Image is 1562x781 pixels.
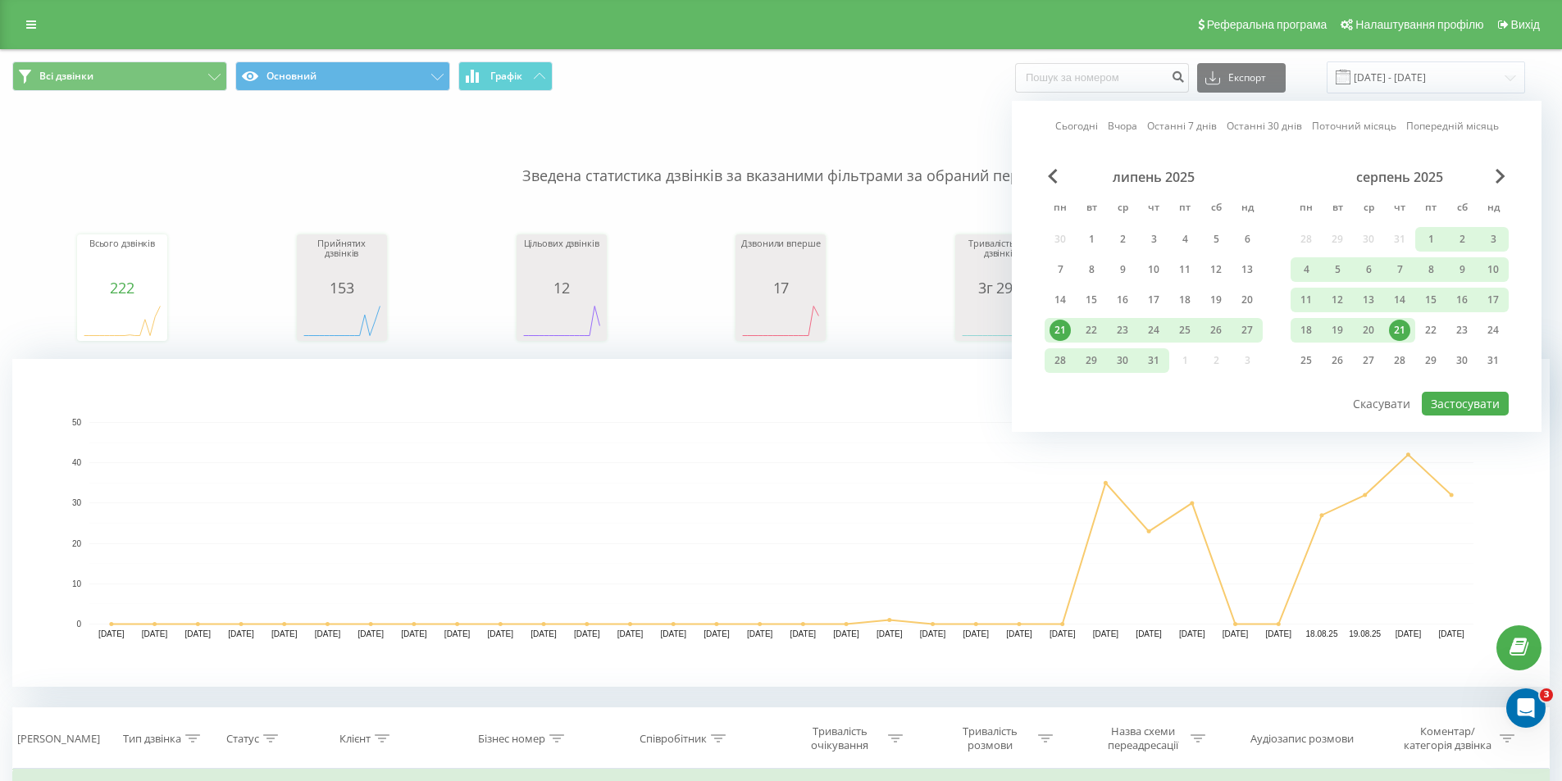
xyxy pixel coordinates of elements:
[740,238,822,279] div: Дзвонили вперше
[1048,197,1072,221] abbr: понеділок
[1138,288,1169,312] div: чт 17 лип 2025 р.
[1048,169,1058,184] span: Previous Month
[490,70,522,82] span: Графік
[1197,63,1286,93] button: Експорт
[1446,227,1478,252] div: сб 2 серп 2025 р.
[959,296,1041,345] div: A chart.
[315,629,341,638] text: [DATE]
[1294,197,1318,221] abbr: понеділок
[1389,259,1410,280] div: 7
[1169,257,1200,282] div: пт 11 лип 2025 р.
[301,238,383,279] div: Прийнятих дзвінків
[1451,289,1473,311] div: 16
[1396,629,1422,638] text: [DATE]
[1076,318,1107,343] div: вт 22 лип 2025 р.
[301,279,383,296] div: 153
[76,620,81,629] text: 0
[1112,289,1133,311] div: 16
[1200,318,1232,343] div: сб 26 лип 2025 р.
[1236,320,1258,341] div: 27
[301,296,383,345] svg: A chart.
[1406,118,1499,134] a: Попередній місяць
[1296,289,1317,311] div: 11
[81,279,163,296] div: 222
[1312,118,1396,134] a: Поточний місяць
[72,458,82,467] text: 40
[1384,348,1415,373] div: чт 28 серп 2025 р.
[123,732,181,746] div: Тип дзвінка
[12,359,1550,687] svg: A chart.
[1107,348,1138,373] div: ср 30 лип 2025 р.
[1540,688,1553,702] span: 3
[574,629,600,638] text: [DATE]
[1422,392,1509,415] button: Застосувати
[1232,257,1263,282] div: нд 13 лип 2025 р.
[1482,289,1504,311] div: 17
[1107,257,1138,282] div: ср 9 лип 2025 р.
[1420,229,1441,250] div: 1
[142,629,168,638] text: [DATE]
[1511,18,1540,31] span: Вихід
[1384,257,1415,282] div: чт 7 серп 2025 р.
[1174,259,1195,280] div: 11
[1205,289,1227,311] div: 19
[1050,629,1076,638] text: [DATE]
[1478,348,1509,373] div: нд 31 серп 2025 р.
[1344,392,1419,415] button: Скасувати
[1235,197,1259,221] abbr: неділя
[1415,227,1446,252] div: пт 1 серп 2025 р.
[1446,318,1478,343] div: сб 23 серп 2025 р.
[12,133,1550,187] p: Зведена статистика дзвінків за вказаними фільтрами за обраний період
[1204,197,1228,221] abbr: субота
[1227,118,1302,134] a: Останні 30 днів
[1081,350,1102,371] div: 29
[1450,197,1474,221] abbr: субота
[1081,259,1102,280] div: 8
[1173,197,1197,221] abbr: п’ятниця
[1482,229,1504,250] div: 3
[1327,289,1348,311] div: 12
[1200,288,1232,312] div: сб 19 лип 2025 р.
[1353,348,1384,373] div: ср 27 серп 2025 р.
[1179,629,1205,638] text: [DATE]
[458,61,553,91] button: Графік
[521,238,603,279] div: Цільових дзвінків
[1138,257,1169,282] div: чт 10 лип 2025 р.
[1451,320,1473,341] div: 23
[1358,289,1379,311] div: 13
[1108,118,1137,134] a: Вчора
[1079,197,1104,221] abbr: вівторок
[1081,289,1102,311] div: 15
[1236,289,1258,311] div: 20
[488,629,514,638] text: [DATE]
[235,61,450,91] button: Основний
[1325,197,1350,221] abbr: вівторок
[1446,348,1478,373] div: сб 30 серп 2025 р.
[1291,288,1322,312] div: пн 11 серп 2025 р.
[1050,350,1071,371] div: 28
[1223,629,1249,638] text: [DATE]
[1478,318,1509,343] div: нд 24 серп 2025 р.
[1451,350,1473,371] div: 30
[1451,259,1473,280] div: 9
[98,629,125,638] text: [DATE]
[1093,629,1119,638] text: [DATE]
[1291,318,1322,343] div: пн 18 серп 2025 р.
[1232,318,1263,343] div: нд 27 лип 2025 р.
[1143,320,1164,341] div: 24
[1055,118,1098,134] a: Сьогодні
[1205,320,1227,341] div: 26
[1174,289,1195,311] div: 18
[521,296,603,345] div: A chart.
[1482,259,1504,280] div: 10
[1141,197,1166,221] abbr: четвер
[72,539,82,548] text: 20
[740,296,822,345] div: A chart.
[959,279,1041,296] div: 3г 29м
[1045,348,1076,373] div: пн 28 лип 2025 р.
[946,724,1034,752] div: Тривалість розмови
[478,732,545,746] div: Бізнес номер
[1205,229,1227,250] div: 5
[1355,18,1483,31] span: Налаштування профілю
[39,70,93,83] span: Всі дзвінки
